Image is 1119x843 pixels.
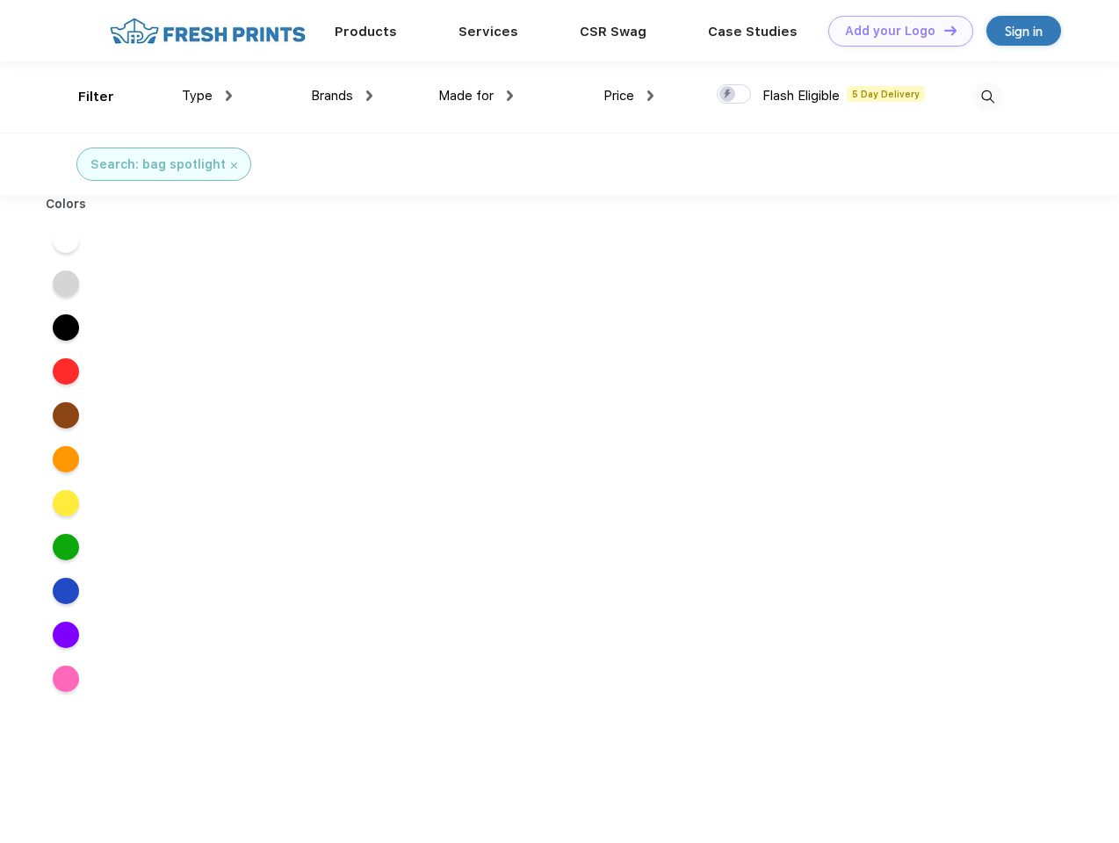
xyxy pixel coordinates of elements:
[226,90,232,101] img: dropdown.png
[507,90,513,101] img: dropdown.png
[1005,21,1043,41] div: Sign in
[944,25,957,35] img: DT
[762,88,840,104] span: Flash Eligible
[231,162,237,169] img: filter_cancel.svg
[105,16,311,47] img: fo%20logo%202.webp
[311,88,353,104] span: Brands
[847,86,925,102] span: 5 Day Delivery
[182,88,213,104] span: Type
[603,88,634,104] span: Price
[90,155,226,174] div: Search: bag spotlight
[78,87,114,107] div: Filter
[973,83,1002,112] img: desktop_search.svg
[438,88,494,104] span: Made for
[647,90,653,101] img: dropdown.png
[845,24,935,39] div: Add your Logo
[32,195,100,213] div: Colors
[986,16,1061,46] a: Sign in
[335,24,397,40] a: Products
[366,90,372,101] img: dropdown.png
